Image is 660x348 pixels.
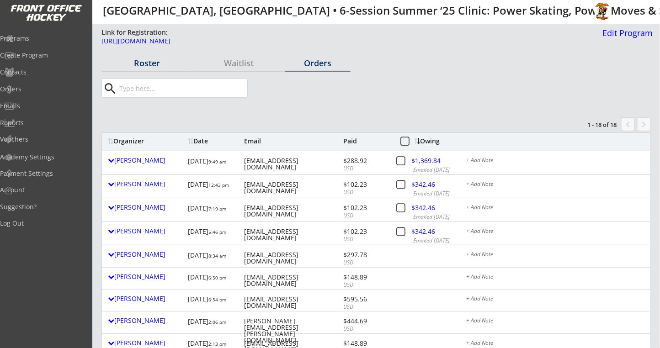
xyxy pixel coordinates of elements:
div: Emailed [DATE] [413,166,463,174]
font: 5:46 pm [208,229,226,235]
div: + Add Note [466,181,644,189]
div: [DATE] [188,271,237,287]
div: [DATE] [188,248,237,264]
div: [DATE] [188,154,237,170]
div: USD [343,165,393,173]
div: [DATE] [188,201,237,217]
div: [PERSON_NAME] [108,295,183,302]
div: + Add Note [466,228,644,236]
font: 2:06 pm [208,319,226,325]
button: keyboard_arrow_right [637,117,651,131]
font: 9:49 am [208,158,226,165]
div: USD [343,303,393,311]
div: [EMAIL_ADDRESS][DOMAIN_NAME] [244,158,341,170]
div: Roster [101,59,193,67]
div: [PERSON_NAME] [108,181,183,187]
div: + Add Note [466,340,644,348]
div: [PERSON_NAME] [108,204,183,211]
div: [PERSON_NAME] [108,340,183,346]
div: Emailed [DATE] [413,190,463,198]
div: + Add Note [466,296,644,303]
div: 1 - 18 of 18 [570,121,617,129]
div: Paid [343,138,393,144]
div: USD [343,281,393,289]
font: 6:50 pm [208,274,226,281]
div: [URL][DOMAIN_NAME] [101,38,562,44]
div: [DATE] [188,315,237,331]
div: [EMAIL_ADDRESS][DOMAIN_NAME] [244,296,341,309]
button: search [103,81,118,96]
div: $148.89 [343,274,393,280]
div: + Add Note [466,158,644,165]
div: Link for Registration: [101,28,169,37]
div: Waitlist [193,59,285,67]
div: $288.92 [343,158,393,164]
div: + Add Note [466,252,644,259]
div: [DATE] [188,225,237,241]
div: $102.23 [343,181,393,188]
div: [PERSON_NAME] [108,251,183,258]
div: $444.69 [343,318,393,324]
div: [PERSON_NAME] [108,228,183,234]
div: [EMAIL_ADDRESS][DOMAIN_NAME] [244,228,341,241]
font: 2:13 pm [208,341,226,347]
div: Orders [285,59,351,67]
div: Organizer [108,138,183,144]
div: [PERSON_NAME] [108,274,183,280]
div: $595.56 [343,296,393,302]
div: $148.89 [343,340,393,347]
div: [DATE] [188,293,237,309]
font: 6:54 pm [208,296,226,303]
div: [DATE] [188,178,237,194]
div: Owing [415,138,450,144]
font: 8:34 am [208,253,226,259]
div: Emailed [DATE] [413,213,463,221]
div: USD [343,259,393,267]
div: [EMAIL_ADDRESS][DOMAIN_NAME] [244,205,341,217]
a: [URL][DOMAIN_NAME] [101,38,562,49]
button: chevron_left [621,117,635,131]
div: Edit Program [599,29,653,37]
div: + Add Note [466,274,644,281]
div: Email [244,138,341,144]
div: + Add Note [466,318,644,325]
div: [EMAIL_ADDRESS][DOMAIN_NAME] [244,252,341,264]
div: [PERSON_NAME] [108,157,183,163]
div: [EMAIL_ADDRESS][DOMAIN_NAME] [244,274,341,287]
font: 7:19 pm [208,206,226,212]
div: Emailed [DATE] [413,237,463,245]
div: [PERSON_NAME] [108,317,183,324]
div: Date [188,138,237,144]
div: USD [343,189,393,196]
div: USD [343,236,393,243]
a: Edit Program [599,29,653,45]
div: + Add Note [466,205,644,212]
font: 12:43 pm [208,182,229,188]
div: $102.23 [343,228,393,235]
div: [EMAIL_ADDRESS][DOMAIN_NAME] [244,181,341,194]
div: USD [343,325,393,333]
div: $102.23 [343,205,393,211]
input: Type here... [117,79,247,97]
div: USD [343,212,393,220]
div: $297.78 [343,252,393,258]
div: [PERSON_NAME][EMAIL_ADDRESS][PERSON_NAME][DOMAIN_NAME] [244,318,341,343]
